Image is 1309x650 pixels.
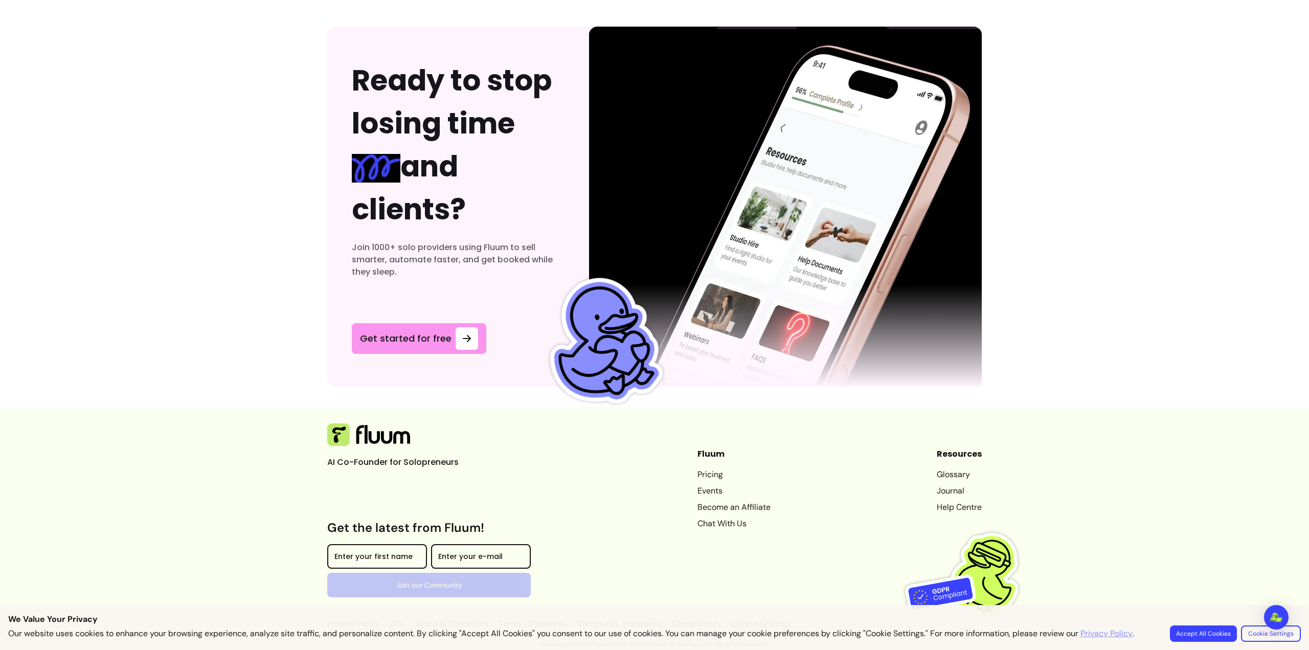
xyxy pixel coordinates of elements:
[1080,627,1133,640] a: Privacy Policy
[937,468,982,481] a: Glossary
[334,553,420,564] input: Enter your first name
[8,627,1134,640] p: Our website uses cookies to enhance your browsing experience, analyze site traffic, and personali...
[352,323,486,354] a: Get started for free
[697,485,771,497] a: Events
[360,331,452,346] span: Get started for free
[937,485,982,497] a: Journal
[697,518,771,530] a: Chat With Us
[1264,605,1289,630] div: Open Intercom Messenger
[352,59,565,231] h2: Ready to stop losing time and clients?
[327,456,481,468] p: AI Co-Founder for Solopreneurs
[352,241,565,278] h3: Join 1000+ solo providers using Fluum to sell smarter, automate faster, and get booked while they...
[589,27,982,387] img: Phone
[937,448,982,460] header: Resources
[352,154,400,183] img: spring Blue
[438,553,524,564] input: Enter your e-mail
[697,501,771,513] a: Become an Affiliate
[327,423,410,446] img: Fluum Logo
[697,448,771,460] header: Fluum
[8,613,1301,625] p: We Value Your Privacy
[1241,625,1301,642] button: Cookie Settings
[327,520,531,536] h3: Get the latest from Fluum!
[1170,625,1237,642] button: Accept All Cookies
[697,468,771,481] a: Pricing
[937,501,982,513] a: Help Centre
